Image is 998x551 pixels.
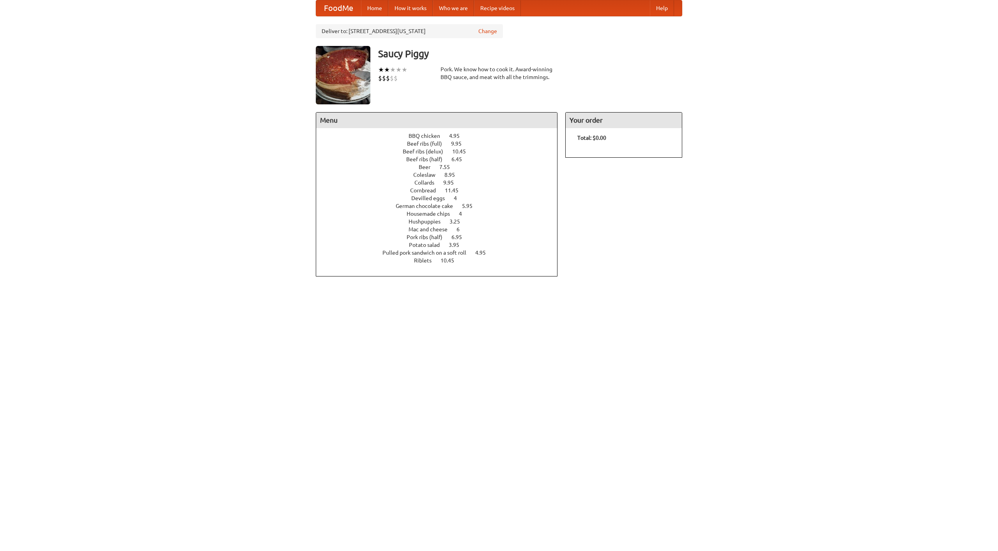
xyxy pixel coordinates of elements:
a: Collards 9.95 [414,180,468,186]
span: 10.45 [441,257,462,264]
span: Mac and cheese [409,226,455,232]
li: ★ [384,65,390,74]
h4: Menu [316,113,557,128]
b: Total: $0.00 [577,135,606,141]
a: How it works [388,0,433,16]
span: 3.25 [449,218,468,225]
span: 6.95 [451,234,470,240]
span: Pork ribs (half) [407,234,450,240]
span: Beef ribs (full) [407,141,450,147]
a: Recipe videos [474,0,521,16]
li: ★ [378,65,384,74]
span: Beef ribs (half) [406,156,450,162]
div: Deliver to: [STREET_ADDRESS][US_STATE] [316,24,503,38]
span: 4.95 [449,133,467,139]
a: Devilled eggs 4 [411,195,471,201]
a: Help [650,0,674,16]
span: 9.95 [443,180,462,186]
a: Beer 7.55 [419,164,464,170]
h4: Your order [566,113,682,128]
a: Potato salad 3.95 [409,242,474,248]
span: 7.55 [439,164,458,170]
span: 6.45 [451,156,470,162]
a: Mac and cheese 6 [409,226,474,232]
a: Hushpuppies 3.25 [409,218,474,225]
span: Hushpuppies [409,218,448,225]
li: $ [390,74,394,83]
span: 4.95 [475,250,494,256]
a: FoodMe [316,0,361,16]
span: 10.45 [452,148,474,155]
span: Cornbread [410,187,444,194]
span: 11.45 [445,187,466,194]
span: Beer [419,164,438,170]
li: ★ [396,65,402,74]
li: ★ [402,65,407,74]
li: ★ [390,65,396,74]
span: 4 [459,211,470,217]
img: angular.jpg [316,46,370,104]
span: 3.95 [449,242,467,248]
span: German chocolate cake [396,203,461,209]
span: 9.95 [451,141,469,147]
a: Coleslaw 8.95 [413,172,469,178]
a: Pulled pork sandwich on a soft roll 4.95 [382,250,500,256]
div: Pork. We know how to cook it. Award-winning BBQ sauce, and meat with all the trimmings. [441,65,557,81]
a: Change [478,27,497,35]
a: Beef ribs (full) 9.95 [407,141,476,147]
span: BBQ chicken [409,133,448,139]
a: Pork ribs (half) 6.95 [407,234,476,240]
span: Beef ribs (delux) [403,148,451,155]
span: Coleslaw [413,172,443,178]
li: $ [382,74,386,83]
li: $ [378,74,382,83]
a: Who we are [433,0,474,16]
span: 8.95 [444,172,463,178]
a: German chocolate cake 5.95 [396,203,487,209]
a: Beef ribs (half) 6.45 [406,156,476,162]
li: $ [394,74,398,83]
a: BBQ chicken 4.95 [409,133,474,139]
a: Housemade chips 4 [407,211,476,217]
span: Collards [414,180,442,186]
span: Potato salad [409,242,448,248]
span: 4 [454,195,465,201]
span: 6 [457,226,467,232]
a: Beef ribs (delux) 10.45 [403,148,480,155]
h3: Saucy Piggy [378,46,682,62]
span: Housemade chips [407,211,458,217]
span: Pulled pork sandwich on a soft roll [382,250,474,256]
a: Home [361,0,388,16]
a: Cornbread 11.45 [410,187,473,194]
span: Riblets [414,257,439,264]
span: 5.95 [462,203,480,209]
span: Devilled eggs [411,195,453,201]
a: Riblets 10.45 [414,257,469,264]
li: $ [386,74,390,83]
